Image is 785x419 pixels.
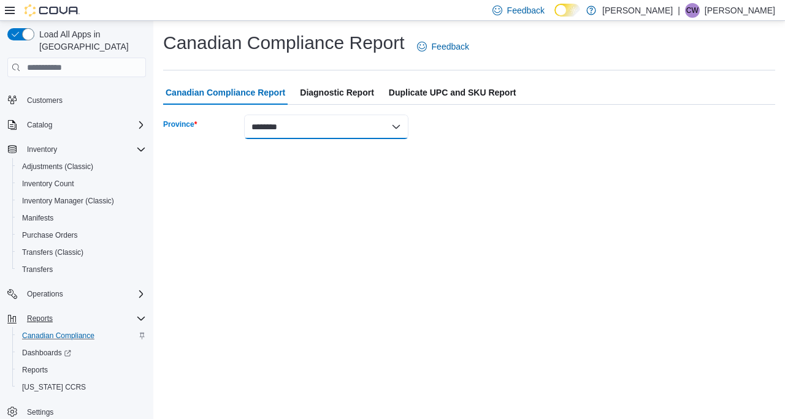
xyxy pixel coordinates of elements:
[17,176,79,191] a: Inventory Count
[17,328,99,343] a: Canadian Compliance
[2,285,151,303] button: Operations
[17,262,146,277] span: Transfers
[17,194,146,208] span: Inventory Manager (Classic)
[12,327,151,344] button: Canadian Compliance
[12,261,151,278] button: Transfers
[686,3,699,18] span: CW
[22,118,146,132] span: Catalog
[17,228,83,243] a: Purchase Orders
[412,34,474,59] a: Feedback
[2,310,151,327] button: Reports
[432,40,469,53] span: Feedback
[22,162,93,172] span: Adjustments (Classic)
[17,159,146,174] span: Adjustments (Classic)
[27,407,53,417] span: Settings
[17,380,91,394] a: [US_STATE] CCRS
[12,192,151,209] button: Inventory Manager (Classic)
[27,96,63,105] span: Customers
[12,361,151,379] button: Reports
[22,287,68,301] button: Operations
[12,344,151,361] a: Dashboards
[17,262,58,277] a: Transfers
[507,4,545,17] span: Feedback
[389,80,516,105] span: Duplicate UPC and SKU Report
[2,116,151,134] button: Catalog
[12,158,151,175] button: Adjustments (Classic)
[22,213,53,223] span: Manifests
[166,80,285,105] span: Canadian Compliance Report
[22,311,58,326] button: Reports
[12,175,151,192] button: Inventory Count
[163,119,197,129] label: Province
[22,287,146,301] span: Operations
[17,345,76,360] a: Dashboards
[17,328,146,343] span: Canadian Compliance
[22,230,78,240] span: Purchase Orders
[163,31,405,55] h1: Canadian Compliance Report
[22,142,146,157] span: Inventory
[17,211,58,225] a: Manifests
[12,244,151,261] button: Transfers (Classic)
[685,3,700,18] div: Carmen Woytas
[22,92,146,107] span: Customers
[678,3,680,18] p: |
[22,365,48,375] span: Reports
[17,363,53,377] a: Reports
[17,380,146,394] span: Washington CCRS
[17,345,146,360] span: Dashboards
[300,80,374,105] span: Diagnostic Report
[22,382,86,392] span: [US_STATE] CCRS
[22,311,146,326] span: Reports
[17,159,98,174] a: Adjustments (Classic)
[17,176,146,191] span: Inventory Count
[22,142,62,157] button: Inventory
[17,245,88,260] a: Transfers (Classic)
[17,211,146,225] span: Manifests
[27,314,53,323] span: Reports
[12,379,151,396] button: [US_STATE] CCRS
[22,331,94,341] span: Canadian Compliance
[17,228,146,243] span: Purchase Orders
[17,245,146,260] span: Transfers (Classic)
[22,247,83,257] span: Transfers (Classic)
[12,209,151,227] button: Manifests
[17,363,146,377] span: Reports
[554,4,580,17] input: Dark Mode
[2,91,151,108] button: Customers
[12,227,151,244] button: Purchase Orders
[602,3,673,18] p: [PERSON_NAME]
[22,196,114,206] span: Inventory Manager (Classic)
[25,4,80,17] img: Cova
[22,265,53,274] span: Transfers
[27,145,57,154] span: Inventory
[17,194,119,208] a: Inventory Manager (Classic)
[22,93,67,108] a: Customers
[34,28,146,53] span: Load All Apps in [GEOGRAPHIC_DATA]
[27,289,63,299] span: Operations
[22,348,71,358] span: Dashboards
[27,120,52,130] span: Catalog
[22,118,57,132] button: Catalog
[705,3,775,18] p: [PERSON_NAME]
[2,141,151,158] button: Inventory
[22,179,74,189] span: Inventory Count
